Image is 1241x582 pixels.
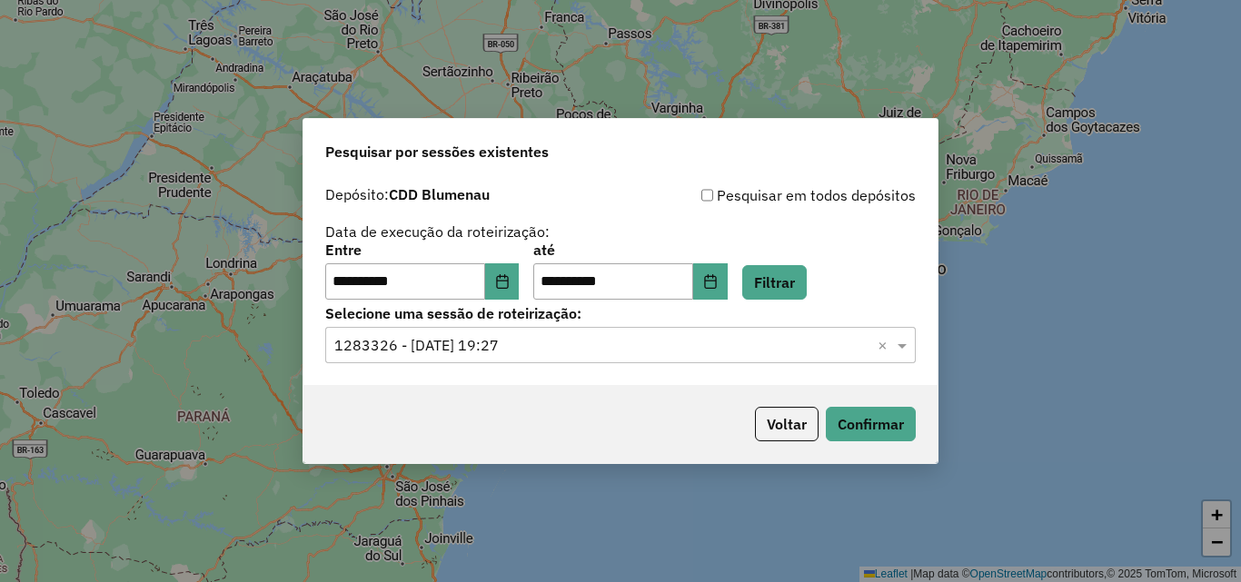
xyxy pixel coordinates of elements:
[325,302,916,324] label: Selecione uma sessão de roteirização:
[533,239,727,261] label: até
[755,407,819,441] button: Voltar
[325,141,549,163] span: Pesquisar por sessões existentes
[826,407,916,441] button: Confirmar
[389,185,490,203] strong: CDD Blumenau
[878,334,893,356] span: Clear all
[742,265,807,300] button: Filtrar
[325,183,490,205] label: Depósito:
[485,263,520,300] button: Choose Date
[325,239,519,261] label: Entre
[693,263,728,300] button: Choose Date
[620,184,916,206] div: Pesquisar em todos depósitos
[325,221,550,242] label: Data de execução da roteirização:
